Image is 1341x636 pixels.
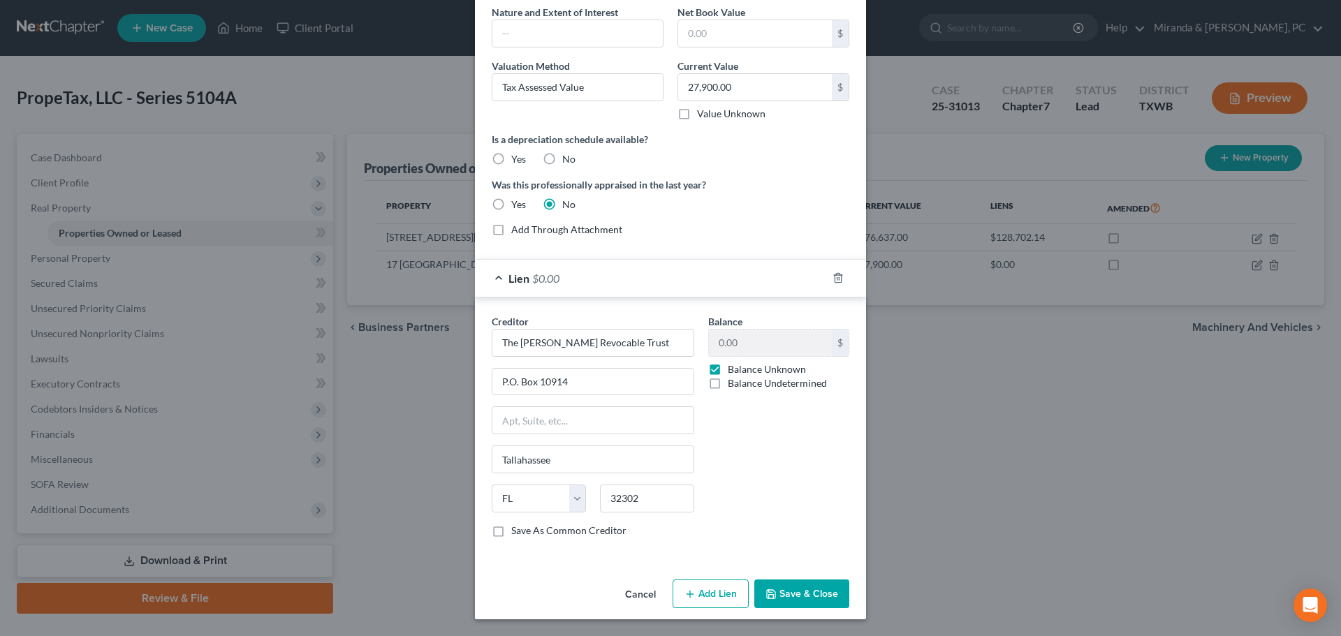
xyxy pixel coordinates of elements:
[677,59,738,73] label: Current Value
[492,5,618,20] label: Nature and Extent of Interest
[511,223,622,237] label: Add Through Attachment
[492,177,849,192] label: Was this professionally appraised in the last year?
[728,376,827,390] label: Balance Undetermined
[562,152,576,166] label: No
[492,59,570,73] label: Valuation Method
[508,272,529,285] span: Lien
[600,485,694,512] input: Enter zip...
[709,330,832,356] input: 0.00
[492,369,694,395] input: Enter address...
[492,329,694,357] input: Search creditor by name...
[832,74,849,101] div: $
[511,152,526,166] label: Yes
[492,316,529,327] span: Creditor
[562,198,576,212] label: No
[492,407,694,434] input: Apt, Suite, etc...
[697,107,765,121] label: Value Unknown
[492,132,849,147] label: Is a depreciation schedule available?
[678,74,832,101] input: 0.00
[708,314,742,329] label: Balance
[832,330,849,356] div: $
[678,20,832,47] input: 0.00
[511,524,626,538] label: Save As Common Creditor
[673,579,749,609] button: Add Lien
[614,581,667,609] button: Cancel
[492,74,663,101] input: --
[677,5,745,20] label: Net Book Value
[754,579,849,609] button: Save & Close
[492,446,694,473] input: Enter city...
[728,362,806,376] label: Balance Unknown
[532,272,559,285] span: $0.00
[832,20,849,47] div: $
[511,198,526,212] label: Yes
[1294,589,1327,622] div: Open Intercom Messenger
[492,20,663,47] input: --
